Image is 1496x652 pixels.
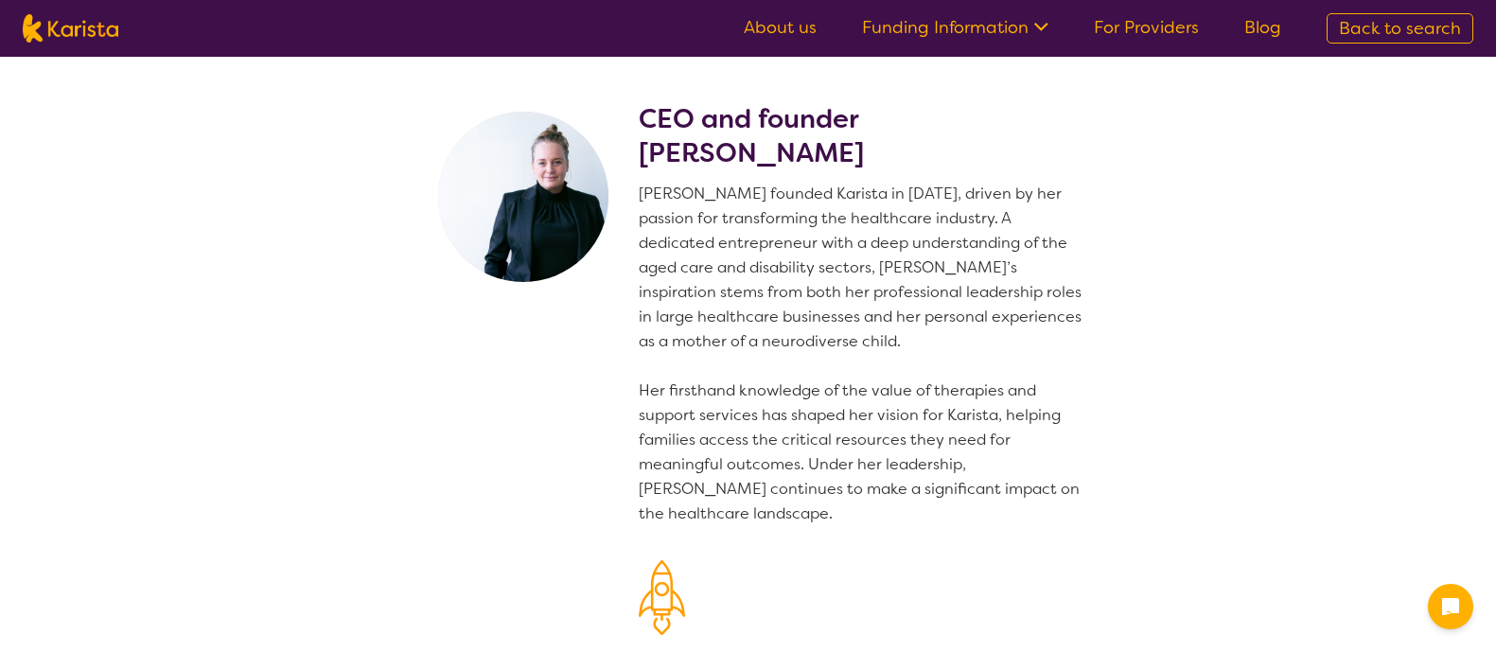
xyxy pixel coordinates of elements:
h2: CEO and founder [PERSON_NAME] [639,102,1089,170]
img: Karista logo [23,14,118,43]
a: For Providers [1094,16,1199,39]
a: Back to search [1327,13,1473,44]
p: [PERSON_NAME] founded Karista in [DATE], driven by her passion for transforming the healthcare in... [639,182,1089,526]
a: About us [744,16,817,39]
img: Our Mission [639,560,685,635]
span: Back to search [1339,17,1461,40]
a: Blog [1244,16,1281,39]
a: Funding Information [862,16,1048,39]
